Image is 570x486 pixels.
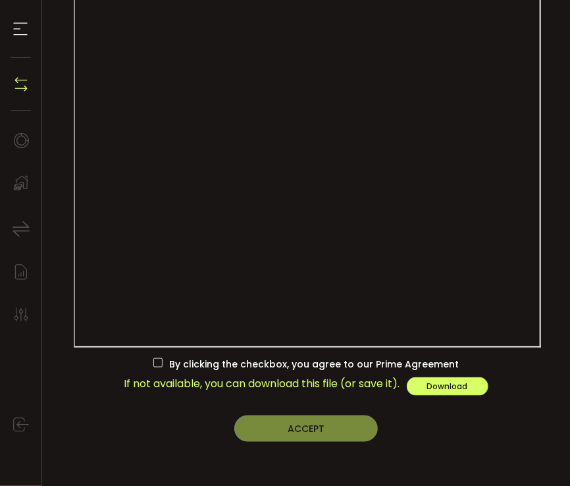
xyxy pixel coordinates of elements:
[407,377,488,396] button: Download
[234,416,378,442] button: ACCEPT
[288,422,324,435] span: ACCEPT
[427,381,468,392] span: Download
[504,423,570,486] iframe: Chat Widget
[11,74,31,94] img: N4P5cjLOiQAAAABJRU5ErkJggg==
[163,358,459,371] span: By clicking the checkbox, you agree to our Prime Agreement
[124,375,400,392] span: If not available, you can download this file (or save it).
